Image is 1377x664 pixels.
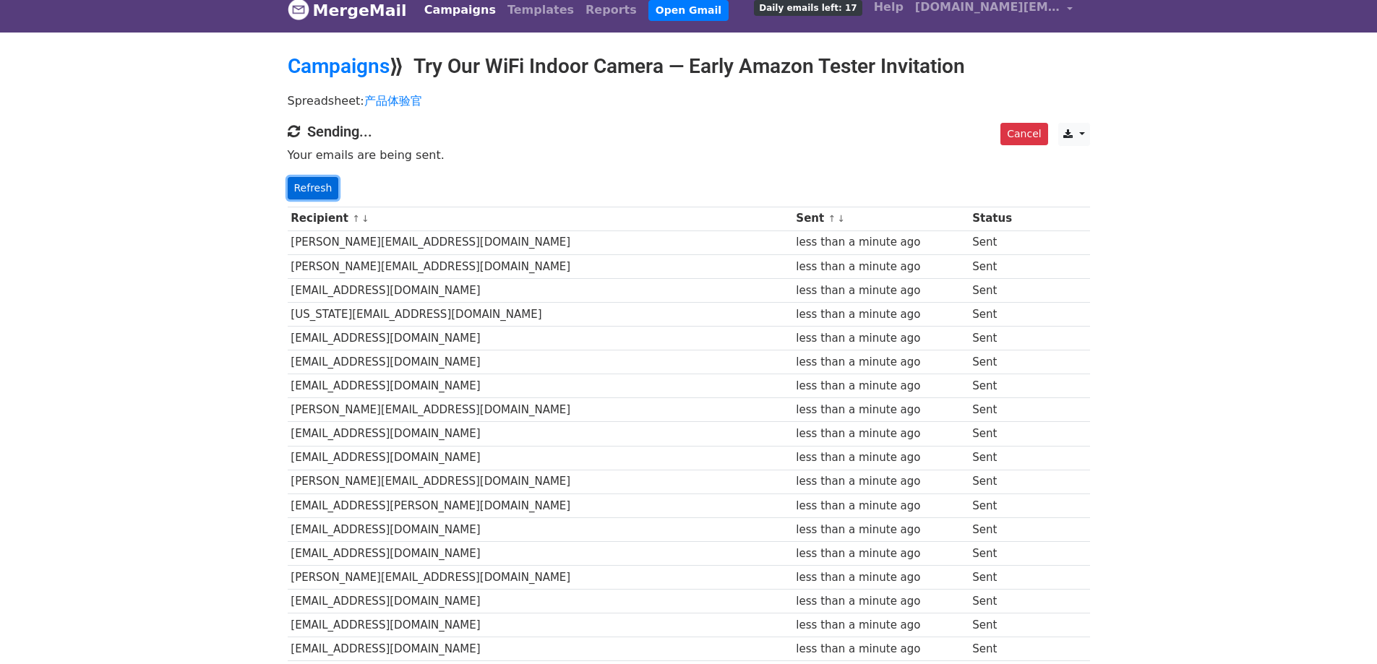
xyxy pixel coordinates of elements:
[288,590,793,613] td: [EMAIL_ADDRESS][DOMAIN_NAME]
[796,617,965,634] div: less than a minute ago
[288,327,793,350] td: [EMAIL_ADDRESS][DOMAIN_NAME]
[1305,595,1377,664] iframe: Chat Widget
[288,207,793,230] th: Recipient
[796,402,965,418] div: less than a minute ago
[288,613,793,637] td: [EMAIL_ADDRESS][DOMAIN_NAME]
[969,374,1031,398] td: Sent
[796,522,965,538] div: less than a minute ago
[796,498,965,514] div: less than a minute ago
[969,517,1031,541] td: Sent
[288,517,793,541] td: [EMAIL_ADDRESS][DOMAIN_NAME]
[969,446,1031,470] td: Sent
[288,254,793,278] td: [PERSON_NAME][EMAIL_ADDRESS][DOMAIN_NAME]
[796,306,965,323] div: less than a minute ago
[288,422,793,446] td: [EMAIL_ADDRESS][DOMAIN_NAME]
[288,123,1090,140] h4: Sending...
[288,147,1090,163] p: Your emails are being sent.
[352,213,360,224] a: ↑
[288,350,793,374] td: [EMAIL_ADDRESS][DOMAIN_NAME]
[969,493,1031,517] td: Sent
[288,566,793,590] td: [PERSON_NAME][EMAIL_ADDRESS][DOMAIN_NAME]
[796,593,965,610] div: less than a minute ago
[969,278,1031,302] td: Sent
[796,330,965,347] div: less than a minute ago
[969,637,1031,661] td: Sent
[364,94,422,108] a: 产品体验官
[796,546,965,562] div: less than a minute ago
[796,234,965,251] div: less than a minute ago
[796,354,965,371] div: less than a minute ago
[796,641,965,657] div: less than a minute ago
[796,378,965,394] div: less than a minute ago
[969,422,1031,446] td: Sent
[1000,123,1047,145] a: Cancel
[288,446,793,470] td: [EMAIL_ADDRESS][DOMAIN_NAME]
[969,327,1031,350] td: Sent
[828,213,836,224] a: ↑
[1305,595,1377,664] div: 聊天小组件
[288,278,793,302] td: [EMAIL_ADDRESS][DOMAIN_NAME]
[796,283,965,299] div: less than a minute ago
[288,398,793,422] td: [PERSON_NAME][EMAIL_ADDRESS][DOMAIN_NAME]
[969,302,1031,326] td: Sent
[288,177,339,199] a: Refresh
[288,374,793,398] td: [EMAIL_ADDRESS][DOMAIN_NAME]
[288,470,793,493] td: [PERSON_NAME][EMAIL_ADDRESS][DOMAIN_NAME]
[796,426,965,442] div: less than a minute ago
[288,54,1090,79] h2: ⟫ Try Our WiFi Indoor Camera — Early Amazon Tester Invitation
[969,230,1031,254] td: Sent
[796,259,965,275] div: less than a minute ago
[288,93,1090,108] p: Spreadsheet:
[969,541,1031,565] td: Sent
[796,473,965,490] div: less than a minute ago
[969,470,1031,493] td: Sent
[969,254,1031,278] td: Sent
[288,302,793,326] td: [US_STATE][EMAIL_ADDRESS][DOMAIN_NAME]
[969,398,1031,422] td: Sent
[969,207,1031,230] th: Status
[796,449,965,466] div: less than a minute ago
[969,350,1031,374] td: Sent
[288,54,390,78] a: Campaigns
[288,541,793,565] td: [EMAIL_ADDRESS][DOMAIN_NAME]
[793,207,969,230] th: Sent
[796,569,965,586] div: less than a minute ago
[969,566,1031,590] td: Sent
[288,493,793,517] td: [EMAIL_ADDRESS][PERSON_NAME][DOMAIN_NAME]
[288,230,793,254] td: [PERSON_NAME][EMAIL_ADDRESS][DOMAIN_NAME]
[969,590,1031,613] td: Sent
[837,213,845,224] a: ↓
[361,213,369,224] a: ↓
[288,637,793,661] td: [EMAIL_ADDRESS][DOMAIN_NAME]
[969,613,1031,637] td: Sent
